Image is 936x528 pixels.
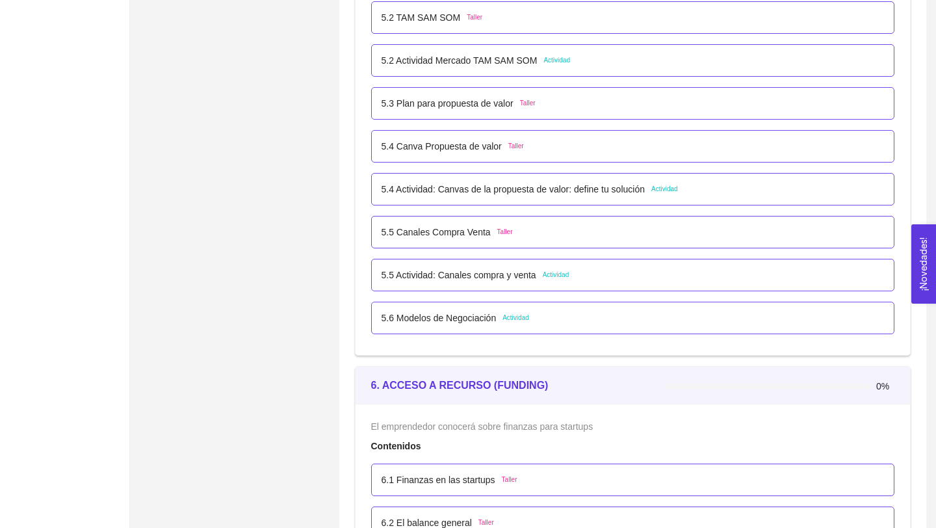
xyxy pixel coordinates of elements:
button: Open Feedback Widget [911,224,936,304]
p: 5.4 Actividad: Canvas de la propuesta de valor: define tu solución [382,182,645,196]
span: Taller [520,98,536,109]
span: 0% [876,382,894,391]
span: Actividad [543,270,569,280]
span: Taller [502,475,517,485]
span: Taller [478,518,494,528]
p: 5.3 Plan para propuesta de valor [382,96,513,111]
p: 6.1 Finanzas en las startups [382,473,495,487]
p: 5.5 Canales Compra Venta [382,225,491,239]
span: El emprendedor conocerá sobre finanzas para startups [371,421,593,432]
span: Taller [508,141,524,152]
span: Taller [497,227,513,237]
span: Actividad [651,184,678,194]
strong: Contenidos [371,441,421,451]
span: Actividad [543,55,570,66]
p: 5.2 TAM SAM SOM [382,10,461,25]
p: 5.2 Actividad Mercado TAM SAM SOM [382,53,538,68]
p: 5.4 Canva Propuesta de valor [382,139,502,153]
span: Taller [467,12,482,23]
p: 5.5 Actividad: Canales compra y venta [382,268,536,282]
span: Actividad [502,313,529,323]
p: 5.6 Modelos de Negociación [382,311,497,325]
strong: 6. ACCESO A RECURSO (FUNDING) [371,380,549,391]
